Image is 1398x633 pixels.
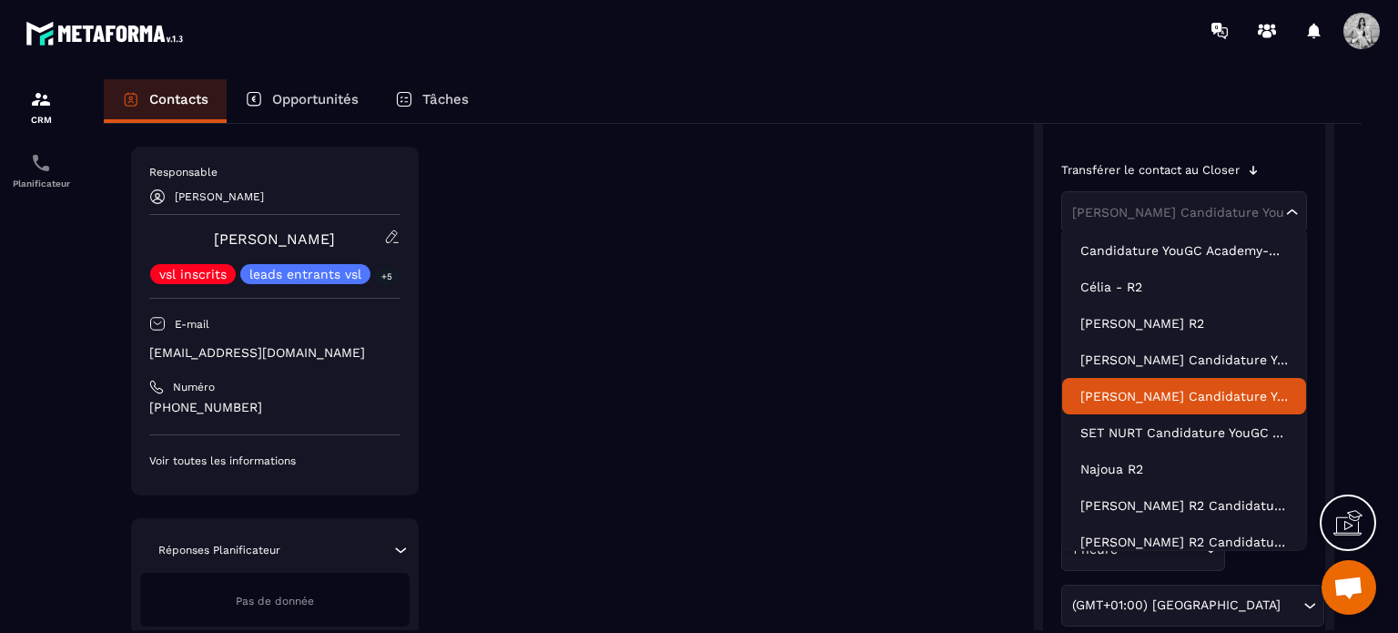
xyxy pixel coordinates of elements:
p: vsl inscrits [159,268,227,281]
p: Célia Candidature YouGC Academy - R1 Reprogrammé-copy-copy [1080,351,1289,369]
span: Pas de donnée [236,595,314,607]
p: CRM [5,115,77,125]
img: logo [25,16,189,50]
p: Célia - R2 [1080,278,1289,296]
div: Search for option [1061,529,1225,571]
p: Opportunités [272,91,359,107]
p: E-mail [175,317,209,332]
a: Contacts [104,79,227,123]
p: Numéro [173,380,215,394]
a: Tâches [377,79,487,123]
p: Transférer le contact au Closer [1061,163,1240,178]
img: scheduler [30,152,52,174]
p: +5 [375,267,399,286]
p: SET NURT Candidature YouGC Academy [1080,424,1289,442]
p: [EMAIL_ADDRESS][DOMAIN_NAME] [149,344,400,362]
p: Tâches [422,91,469,107]
span: (GMT+01:00) [GEOGRAPHIC_DATA] [1069,596,1285,616]
p: Voir toutes les informations [149,454,400,468]
a: Opportunités [227,79,377,123]
a: formationformationCRM [5,75,77,138]
p: Candidature YouGC Academy-DM [1080,241,1289,260]
p: leads entrants vsl [249,268,361,281]
input: Search for option [1069,203,1282,221]
p: Contacts [149,91,208,107]
p: Mélissa R2 [1080,314,1289,332]
p: Réponses Planificateur [158,543,280,557]
div: Ouvrir le chat [1322,560,1376,615]
p: Planificateur [5,179,77,189]
input: Search for option [1285,596,1299,616]
p: [PHONE_NUMBER] [149,399,400,416]
p: Chloé R2 Candidature YouGC Academy [1080,533,1289,551]
img: formation [30,88,52,110]
div: Search for option [1061,585,1324,627]
p: [PERSON_NAME] [175,190,264,203]
a: [PERSON_NAME] [214,230,335,248]
p: Mélissa Candidature YouGC Academy - R1 Reprogrammé [1080,387,1289,405]
p: Margot R2 Candidature YouGC Academy [1080,496,1289,515]
p: Najoua R2 [1080,460,1289,478]
div: Search for option [1061,191,1308,233]
a: schedulerschedulerPlanificateur [5,138,77,202]
p: Responsable [149,165,400,179]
